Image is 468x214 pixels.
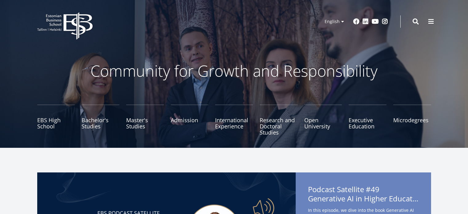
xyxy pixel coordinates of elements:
[171,105,209,135] a: Admission
[362,18,369,25] a: Linkedin
[308,194,419,203] span: Generative AI in Higher Education: The Good, the Bad, and the Ugly
[37,105,75,135] a: EBS High School
[82,105,119,135] a: Bachelor's Studies
[393,105,431,135] a: Microdegrees
[71,62,397,80] p: Community for Growth and Responsibility
[353,18,359,25] a: Facebook
[126,105,164,135] a: Master's Studies
[308,185,419,205] span: Podcast Satellite #49
[382,18,388,25] a: Instagram
[372,18,379,25] a: Youtube
[304,105,342,135] a: Open University
[349,105,386,135] a: Executive Education
[215,105,253,135] a: International Experience
[260,105,298,135] a: Research and Doctoral Studies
